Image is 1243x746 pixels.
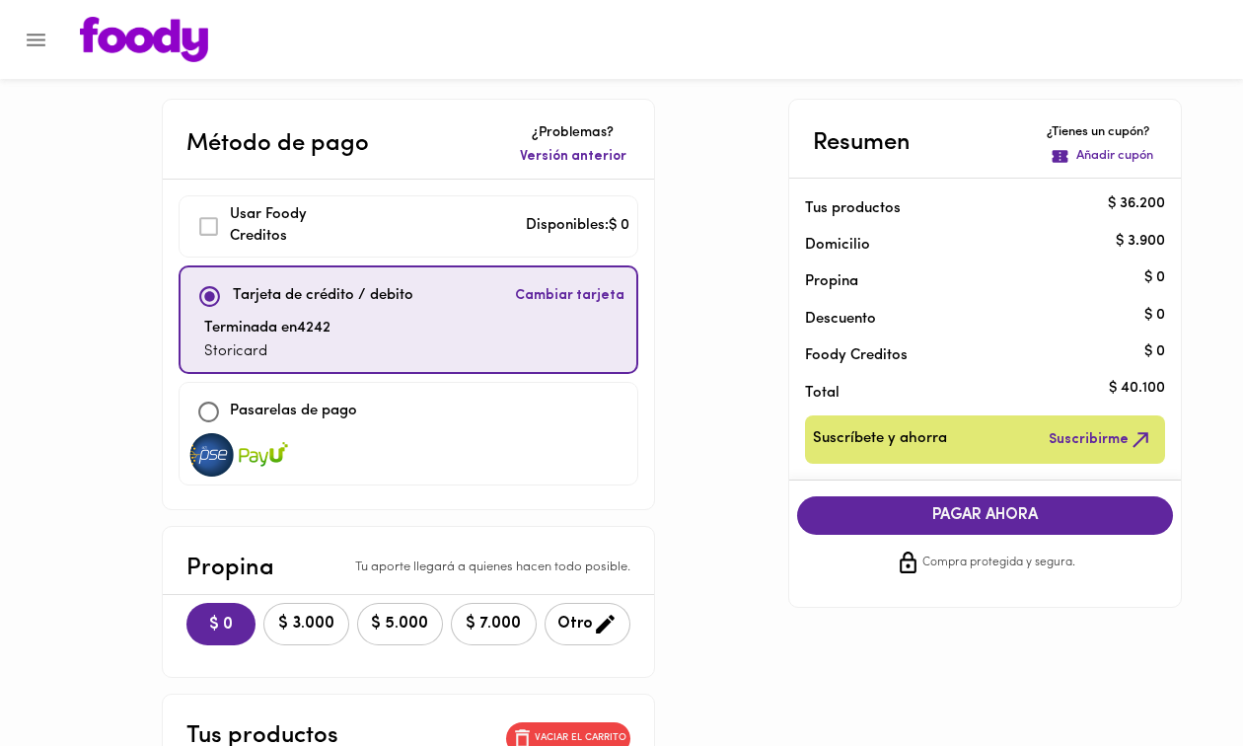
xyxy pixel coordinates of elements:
[357,603,443,645] button: $ 5.000
[817,506,1154,525] span: PAGAR AHORA
[186,603,256,645] button: $ 0
[1144,305,1165,326] p: $ 0
[526,215,629,238] p: Disponibles: $ 0
[922,554,1075,573] span: Compra protegida y segura.
[1076,147,1153,166] p: Añadir cupón
[1109,379,1165,400] p: $ 40.100
[80,17,208,62] img: logo.png
[516,143,630,171] button: Versión anterior
[230,401,357,423] p: Pasarelas de pago
[1049,427,1153,452] span: Suscribirme
[511,275,628,318] button: Cambiar tarjeta
[557,612,618,636] span: Otro
[535,731,626,745] p: Vaciar el carrito
[813,427,947,452] span: Suscríbete y ahorra
[520,147,626,167] span: Versión anterior
[805,309,876,330] p: Descuento
[1108,194,1165,215] p: $ 36.200
[239,433,288,477] img: visa
[230,204,364,249] p: Usar Foody Creditos
[451,603,537,645] button: $ 7.000
[805,235,870,256] p: Domicilio
[1047,143,1157,170] button: Añadir cupón
[516,123,630,143] p: ¿Problemas?
[204,318,330,340] p: Terminada en 4242
[370,615,430,634] span: $ 5.000
[1144,341,1165,362] p: $ 0
[186,551,274,586] p: Propina
[805,383,1134,404] p: Total
[805,271,1134,292] p: Propina
[187,433,237,477] img: visa
[1129,632,1223,726] iframe: Messagebird Livechat Widget
[186,126,369,162] p: Método de pago
[12,16,60,64] button: Menu
[233,285,413,308] p: Tarjeta de crédito / debito
[515,286,624,306] span: Cambiar tarjeta
[204,341,330,364] p: Storicard
[464,615,524,634] span: $ 7.000
[805,198,1134,219] p: Tus productos
[1045,423,1157,456] button: Suscribirme
[545,603,630,645] button: Otro
[805,345,1134,366] p: Foody Creditos
[276,615,336,634] span: $ 3.000
[263,603,349,645] button: $ 3.000
[1116,231,1165,252] p: $ 3.900
[202,616,240,634] span: $ 0
[355,559,630,577] p: Tu aporte llegará a quienes hacen todo posible.
[1144,267,1165,288] p: $ 0
[797,496,1174,535] button: PAGAR AHORA
[813,125,911,161] p: Resumen
[1047,123,1157,142] p: ¿Tienes un cupón?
